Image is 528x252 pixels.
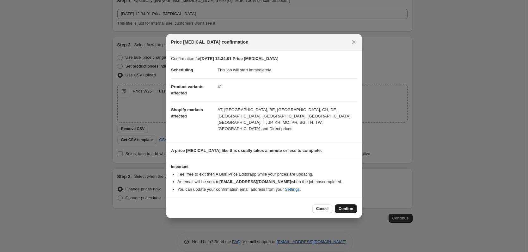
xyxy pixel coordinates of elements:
[218,78,357,95] dd: 41
[171,107,203,118] span: Shopify markets affected
[335,204,357,213] button: Confirm
[171,68,193,72] span: Scheduling
[171,148,322,153] b: A price [MEDICAL_DATA] like this usually takes a minute or less to complete.
[171,84,204,95] span: Product variants affected
[219,179,291,184] b: [EMAIL_ADDRESS][DOMAIN_NAME]
[218,101,357,137] dd: AT, [GEOGRAPHIC_DATA], BE, [GEOGRAPHIC_DATA], CH, DE, [GEOGRAPHIC_DATA], [GEOGRAPHIC_DATA], [GEOG...
[312,204,332,213] button: Cancel
[316,206,328,211] span: Cancel
[177,186,357,193] li: You can update your confirmation email address from your .
[171,56,357,62] p: Confirmation for
[171,164,357,169] h3: Important
[285,187,300,192] a: Settings
[339,206,353,211] span: Confirm
[200,56,278,61] b: [DATE] 12:34:01 Price [MEDICAL_DATA]
[177,179,357,185] li: An email will be sent to when the job has completed .
[218,62,357,78] dd: This job will start immediately.
[171,39,249,45] span: Price [MEDICAL_DATA] confirmation
[177,171,357,177] li: Feel free to exit the NA Bulk Price Editor app while your prices are updating.
[349,38,358,46] button: Close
